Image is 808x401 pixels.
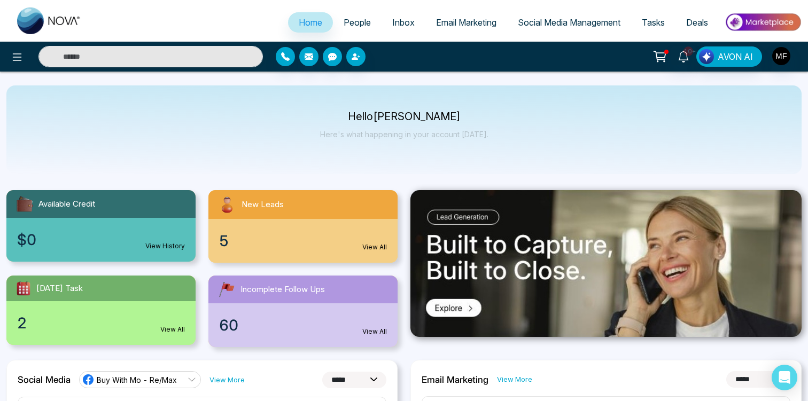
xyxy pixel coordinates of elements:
img: newLeads.svg [217,194,237,215]
a: Incomplete Follow Ups60View All [202,276,404,347]
a: Social Media Management [507,12,631,33]
span: Incomplete Follow Ups [240,284,325,296]
span: AVON AI [718,50,753,63]
a: Inbox [382,12,425,33]
img: Nova CRM Logo [17,7,81,34]
a: People [333,12,382,33]
span: Available Credit [38,198,95,210]
a: Tasks [631,12,675,33]
a: View More [497,374,532,384]
img: availableCredit.svg [15,194,34,214]
span: 10+ [683,46,693,56]
a: Home [288,12,333,33]
h2: Email Marketing [422,374,488,385]
img: Market-place.gif [724,10,802,34]
a: View All [160,325,185,334]
a: View More [209,375,245,385]
span: Email Marketing [436,17,496,28]
h2: Social Media [18,374,71,385]
span: 5 [219,230,229,252]
img: . [410,190,802,337]
a: Email Marketing [425,12,507,33]
span: Deals [686,17,708,28]
span: New Leads [242,199,284,211]
a: View All [362,242,387,252]
img: todayTask.svg [15,280,32,297]
span: People [344,17,371,28]
div: Open Intercom Messenger [772,365,797,390]
span: Tasks [642,17,665,28]
a: View History [145,241,185,251]
a: View All [362,327,387,336]
a: 10+ [671,46,696,65]
p: Hello [PERSON_NAME] [320,112,488,121]
span: $0 [17,229,36,251]
a: New Leads5View All [202,190,404,263]
img: User Avatar [772,47,790,65]
span: 2 [17,312,27,334]
p: Here's what happening in your account [DATE]. [320,130,488,139]
span: Buy With Mo - Re/Max [97,375,177,385]
a: Deals [675,12,719,33]
span: [DATE] Task [36,282,83,295]
span: 60 [219,314,238,336]
button: AVON AI [696,46,762,67]
span: Social Media Management [518,17,620,28]
span: Inbox [392,17,415,28]
img: followUps.svg [217,280,236,299]
span: Home [299,17,322,28]
img: Lead Flow [699,49,714,64]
